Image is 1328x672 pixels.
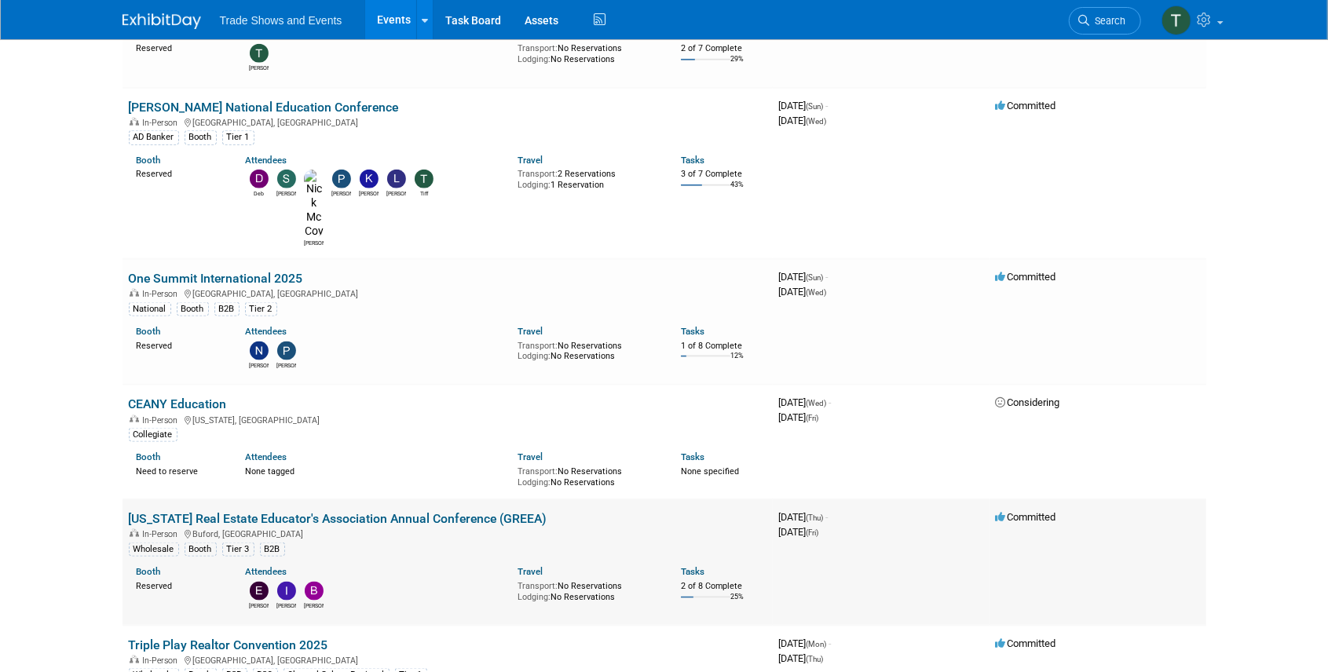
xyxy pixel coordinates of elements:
[518,155,543,166] a: Travel
[177,302,209,316] div: Booth
[779,526,819,538] span: [DATE]
[807,273,824,282] span: (Sun)
[137,338,222,352] div: Reserved
[1069,7,1141,35] a: Search
[129,287,766,299] div: [GEOGRAPHIC_DATA], [GEOGRAPHIC_DATA]
[518,43,558,53] span: Transport:
[214,302,240,316] div: B2B
[518,566,543,577] a: Travel
[826,511,829,523] span: -
[245,302,277,316] div: Tier 2
[137,155,161,166] a: Booth
[681,451,704,462] a: Tasks
[143,415,183,425] span: In-Person
[807,655,824,663] span: (Thu)
[518,326,543,337] a: Travel
[304,601,324,610] div: Barbara Wilkinson
[779,411,819,423] span: [DATE]
[730,352,744,373] td: 12%
[129,115,766,128] div: [GEOGRAPHIC_DATA], [GEOGRAPHIC_DATA]
[681,581,766,592] div: 2 of 8 Complete
[137,451,161,462] a: Booth
[305,582,324,601] img: Barbara Wilkinson
[222,542,254,557] div: Tier 3
[129,130,179,144] div: AD Banker
[137,40,222,54] div: Reserved
[996,637,1056,649] span: Committed
[386,188,406,198] div: Laurie Coe
[681,566,704,577] a: Tasks
[829,637,832,649] span: -
[996,271,1056,283] span: Committed
[185,542,217,557] div: Booth
[129,653,766,666] div: [GEOGRAPHIC_DATA], [GEOGRAPHIC_DATA]
[779,396,832,408] span: [DATE]
[276,188,296,198] div: Steven Wechselberger
[129,396,227,411] a: CEANY Education
[222,130,254,144] div: Tier 1
[518,338,657,362] div: No Reservations No Reservations
[807,399,827,407] span: (Wed)
[220,14,342,27] span: Trade Shows and Events
[518,592,551,602] span: Lodging:
[518,463,657,488] div: No Reservations No Reservations
[277,170,296,188] img: Steven Wechselberger
[415,170,434,188] img: Tiff Wagner
[807,117,827,126] span: (Wed)
[996,100,1056,111] span: Committed
[414,188,434,198] div: Tiff Wagner
[137,566,161,577] a: Booth
[807,414,819,422] span: (Fri)
[130,656,139,663] img: In-Person Event
[276,601,296,610] div: Ivey Turner
[518,351,551,361] span: Lodging:
[360,170,379,188] img: Kimberly Flewelling
[245,451,287,462] a: Attendees
[518,466,558,477] span: Transport:
[143,529,183,539] span: In-Person
[129,302,171,316] div: National
[260,542,285,557] div: B2B
[779,511,829,523] span: [DATE]
[730,593,744,614] td: 25%
[137,166,222,180] div: Reserved
[826,100,829,111] span: -
[681,155,704,166] a: Tasks
[807,288,827,297] span: (Wed)
[143,289,183,299] span: In-Person
[518,451,543,462] a: Travel
[681,43,766,54] div: 2 of 7 Complete
[304,238,324,247] div: Nick McCoy
[304,170,324,238] img: Nick McCoy
[518,581,558,591] span: Transport:
[332,170,351,188] img: Pam Reihs
[779,100,829,111] span: [DATE]
[518,180,551,190] span: Lodging:
[518,578,657,602] div: No Reservations No Reservations
[123,13,201,29] img: ExhibitDay
[249,188,269,198] div: Deb Leadbetter
[779,115,827,126] span: [DATE]
[129,271,303,286] a: One Summit International 2025
[129,542,179,557] div: Wholesale
[130,289,139,297] img: In-Person Event
[130,118,139,126] img: In-Person Event
[826,271,829,283] span: -
[779,271,829,283] span: [DATE]
[779,652,824,664] span: [DATE]
[250,341,269,360] img: Nate McCombs
[331,188,351,198] div: Pam Reihs
[250,170,269,188] img: Deb Leadbetter
[129,511,547,526] a: [US_STATE] Real Estate Educator's Association Annual Conference (GREEA)
[250,44,269,63] img: Thomas Horrell
[137,326,161,337] a: Booth
[359,188,379,198] div: Kimberly Flewelling
[245,566,287,577] a: Attendees
[245,326,287,337] a: Attendees
[807,528,819,537] span: (Fri)
[681,466,739,477] span: None specified
[730,181,744,202] td: 43%
[1162,5,1191,35] img: Tiff Wagner
[518,477,551,488] span: Lodging:
[681,326,704,337] a: Tasks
